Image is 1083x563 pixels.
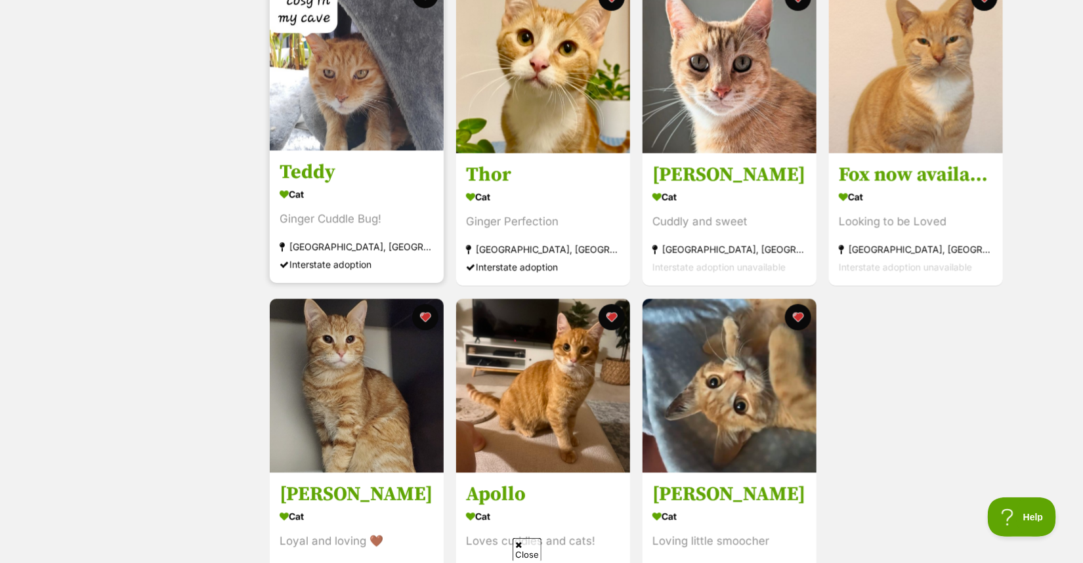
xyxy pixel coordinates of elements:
[988,497,1057,537] iframe: Help Scout Beacon - Open
[652,262,786,273] span: Interstate adoption unavailable
[652,163,807,188] h3: [PERSON_NAME]
[652,213,807,231] div: Cuddly and sweet
[652,241,807,259] div: [GEOGRAPHIC_DATA], [GEOGRAPHIC_DATA]
[599,304,625,330] button: favourite
[839,163,993,188] h3: Fox now available at [GEOGRAPHIC_DATA] Broadmeadow
[280,238,434,256] div: [GEOGRAPHIC_DATA], [GEOGRAPHIC_DATA]
[652,507,807,526] div: Cat
[839,241,993,259] div: [GEOGRAPHIC_DATA], [GEOGRAPHIC_DATA]
[280,532,434,550] div: Loyal and loving 🤎
[466,532,620,550] div: Loves cuddles and cats!
[270,150,444,283] a: Teddy Cat Ginger Cuddle Bug! [GEOGRAPHIC_DATA], [GEOGRAPHIC_DATA] Interstate adoption favourite
[513,538,541,561] span: Close
[412,304,438,330] button: favourite
[280,160,434,185] h3: Teddy
[466,482,620,507] h3: Apollo
[652,532,807,550] div: Loving little smoocher
[280,211,434,228] div: Ginger Cuddle Bug!
[456,299,630,472] img: Apollo
[652,188,807,207] div: Cat
[280,482,434,507] h3: [PERSON_NAME]
[466,507,620,526] div: Cat
[466,259,620,276] div: Interstate adoption
[456,153,630,286] a: Thor Cat Ginger Perfection [GEOGRAPHIC_DATA], [GEOGRAPHIC_DATA] Interstate adoption favourite
[466,163,620,188] h3: Thor
[643,299,817,472] img: Griffin
[839,213,993,231] div: Looking to be Loved
[280,185,434,204] div: Cat
[652,482,807,507] h3: [PERSON_NAME]
[280,256,434,274] div: Interstate adoption
[829,153,1003,286] a: Fox now available at [GEOGRAPHIC_DATA] Broadmeadow Cat Looking to be Loved [GEOGRAPHIC_DATA], [GE...
[643,153,817,286] a: [PERSON_NAME] Cat Cuddly and sweet [GEOGRAPHIC_DATA], [GEOGRAPHIC_DATA] Interstate adoption unava...
[280,507,434,526] div: Cat
[839,188,993,207] div: Cat
[466,213,620,231] div: Ginger Perfection
[839,262,972,273] span: Interstate adoption unavailable
[466,241,620,259] div: [GEOGRAPHIC_DATA], [GEOGRAPHIC_DATA]
[785,304,811,330] button: favourite
[270,299,444,472] img: Aslan
[466,188,620,207] div: Cat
